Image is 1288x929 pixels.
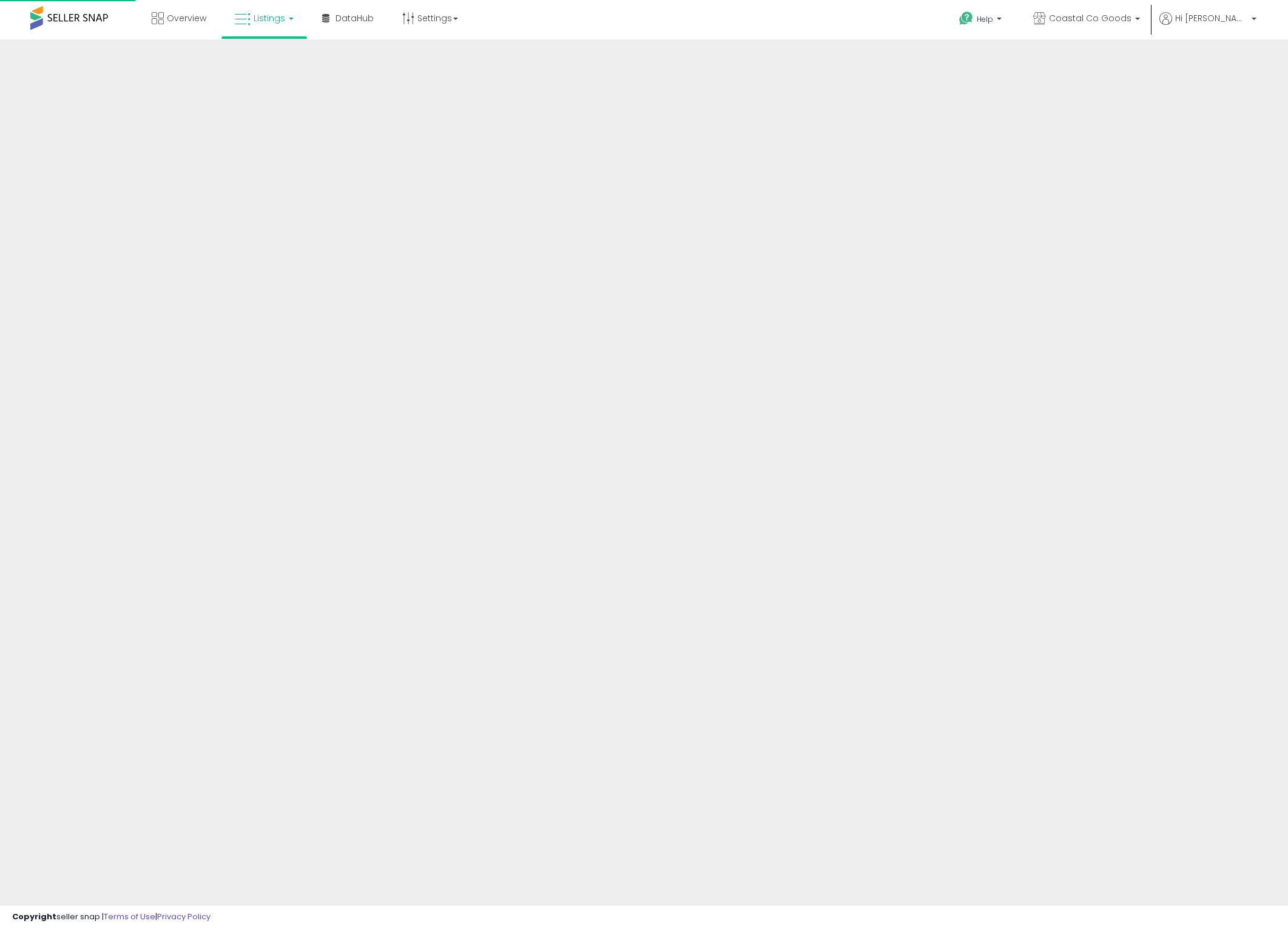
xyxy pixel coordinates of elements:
[167,12,206,24] span: Overview
[977,14,993,24] span: Help
[1049,12,1131,24] span: Coastal Co Goods
[949,2,1014,39] a: Help
[959,11,974,26] i: Get Help
[254,12,285,24] span: Listings
[1175,12,1248,24] span: Hi [PERSON_NAME]
[1159,12,1256,39] a: Hi [PERSON_NAME]
[335,12,374,24] span: DataHub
